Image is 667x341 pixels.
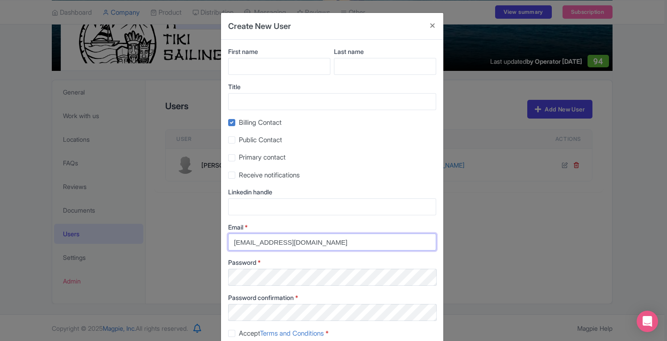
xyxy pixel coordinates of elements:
[228,48,258,55] span: First name
[239,329,324,337] span: Accept
[637,311,658,332] div: Open Intercom Messenger
[239,136,282,144] span: Public Contact
[334,48,364,55] span: Last name
[239,153,286,161] span: Primary contact
[239,118,282,127] span: Billing Contact
[260,329,324,337] a: Terms and Conditions
[228,259,256,266] span: Password
[228,294,294,301] span: Password confirmation
[228,223,243,231] span: Email
[239,171,300,179] span: Receive notifications
[228,188,272,196] span: Linkedin handle
[228,20,291,32] h4: Create New User
[422,13,443,38] button: Close
[228,83,241,90] span: Title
